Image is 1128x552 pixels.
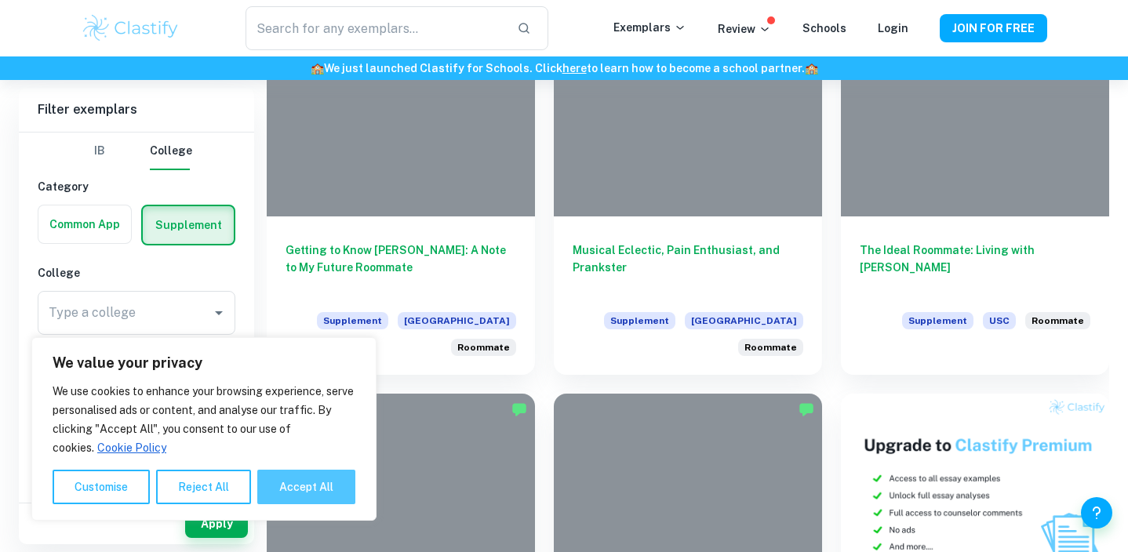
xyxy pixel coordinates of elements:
span: Roommate [744,340,797,354]
button: Common App [38,205,131,243]
p: We use cookies to enhance your browsing experience, serve personalised ads or content, and analys... [53,382,355,457]
span: Roommate [1032,314,1084,328]
div: Virtually all of Stanford's undergraduates live on campus. Write a note to your future roommate t... [451,339,516,356]
a: Login [878,22,908,34]
span: Supplement [317,312,388,329]
button: Accept All [257,470,355,504]
span: USC [983,312,1016,329]
h6: College [38,264,235,281]
h6: Category [38,178,235,195]
a: Musical Eclectic, Pain Enthusiast, and PranksterSupplement[GEOGRAPHIC_DATA]Top 3 things your room... [554,16,822,375]
button: JOIN FOR FREE [940,14,1047,42]
input: Search for any exemplars... [246,6,504,50]
span: Supplement [902,312,973,329]
img: Marked [799,401,814,417]
span: 🏫 [311,62,324,74]
button: Supplement [143,206,234,244]
h6: The Ideal Roommate: Living with [PERSON_NAME] [860,241,1090,293]
h6: Filter exemplars [19,88,254,132]
a: Getting to Know [PERSON_NAME]: A Note to My Future RoommateSupplement[GEOGRAPHIC_DATA]Virtually a... [267,16,535,375]
h6: We just launched Clastify for Schools. Click to learn how to become a school partner. [3,60,1125,77]
span: [GEOGRAPHIC_DATA] [685,312,803,329]
img: Clastify logo [81,13,180,44]
a: Schools [802,22,846,34]
p: Review [718,20,771,38]
button: Apply [185,510,248,538]
p: We value your privacy [53,354,355,372]
p: Exemplars [613,19,686,36]
a: here [562,62,587,74]
img: Marked [511,401,527,417]
h6: Musical Eclectic, Pain Enthusiast, and Prankster [573,241,803,293]
div: Which well-known person or fictional character would be your ideal roommate? [1025,312,1090,339]
a: Cookie Policy [96,441,167,455]
div: Filter type choice [81,133,192,170]
button: College [150,133,192,170]
h6: Getting to Know [PERSON_NAME]: A Note to My Future Roommate [286,241,516,293]
button: Help and Feedback [1081,497,1112,528]
div: Top 3 things your roommates might like to know about you. [738,339,803,356]
span: Roommate [457,340,510,354]
div: We value your privacy [31,337,377,521]
span: 🏫 [805,62,818,74]
button: Reject All [156,470,251,504]
span: Supplement [604,312,675,329]
button: Open [208,302,230,324]
a: The Ideal Roommate: Living with [PERSON_NAME]SupplementUSCWhich well-known person or fictional ch... [841,16,1109,375]
button: Customise [53,470,150,504]
span: [GEOGRAPHIC_DATA] [398,312,516,329]
button: IB [81,133,118,170]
